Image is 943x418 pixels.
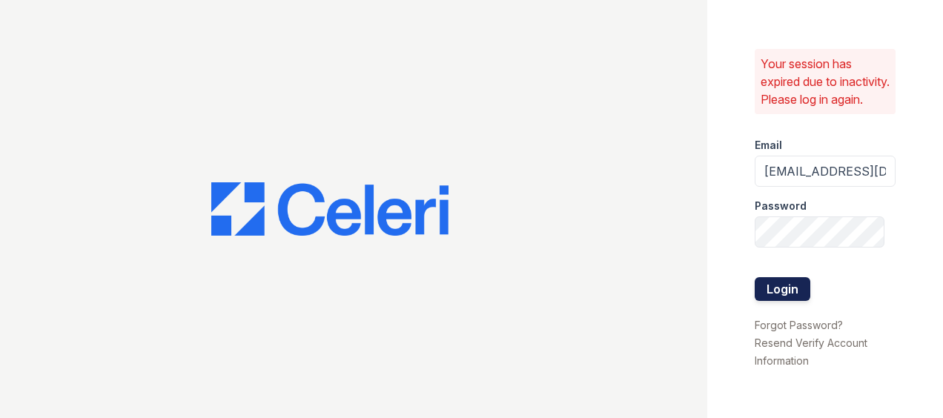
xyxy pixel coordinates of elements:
[755,138,782,153] label: Email
[211,182,449,236] img: CE_Logo_Blue-a8612792a0a2168367f1c8372b55b34899dd931a85d93a1a3d3e32e68fde9ad4.png
[761,55,890,108] p: Your session has expired due to inactivity. Please log in again.
[755,319,843,331] a: Forgot Password?
[755,277,810,301] button: Login
[755,336,867,367] a: Resend Verify Account Information
[755,199,807,213] label: Password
